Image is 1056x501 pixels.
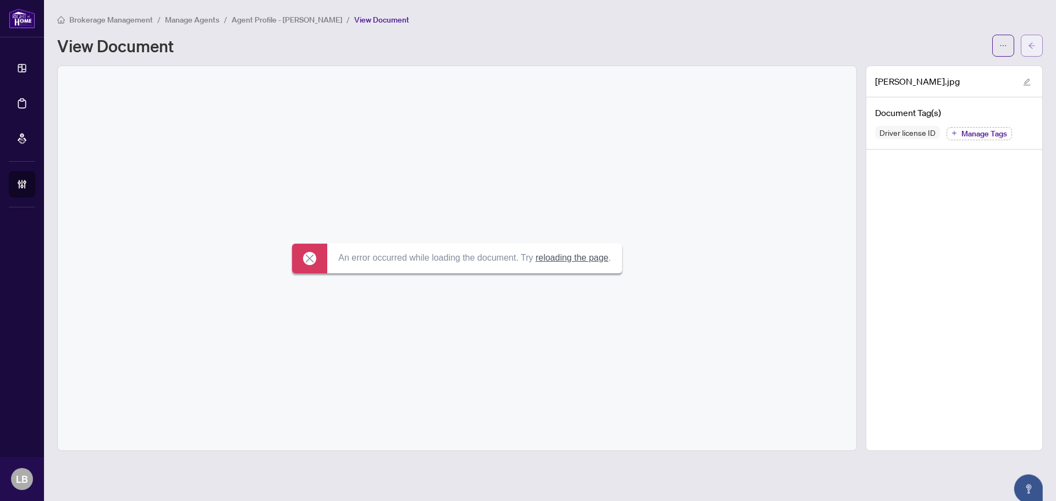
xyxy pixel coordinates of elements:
span: ellipsis [999,42,1007,49]
span: [PERSON_NAME].jpg [875,75,960,88]
button: Manage Tags [947,127,1012,140]
span: Manage Agents [165,15,219,25]
span: home [57,16,65,24]
li: / [157,13,161,26]
span: Agent Profile - [PERSON_NAME] [232,15,342,25]
span: plus [952,130,957,136]
span: Manage Tags [961,130,1007,137]
span: arrow-left [1028,42,1036,49]
h1: View Document [57,37,174,54]
h4: Document Tag(s) [875,106,1033,119]
button: Open asap [1012,463,1045,496]
span: LB [16,471,28,487]
span: Brokerage Management [69,15,153,25]
span: View Document [354,15,409,25]
li: / [346,13,350,26]
img: logo [9,8,35,29]
li: / [224,13,227,26]
span: edit [1023,78,1031,86]
span: Driver license ID [875,129,940,136]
